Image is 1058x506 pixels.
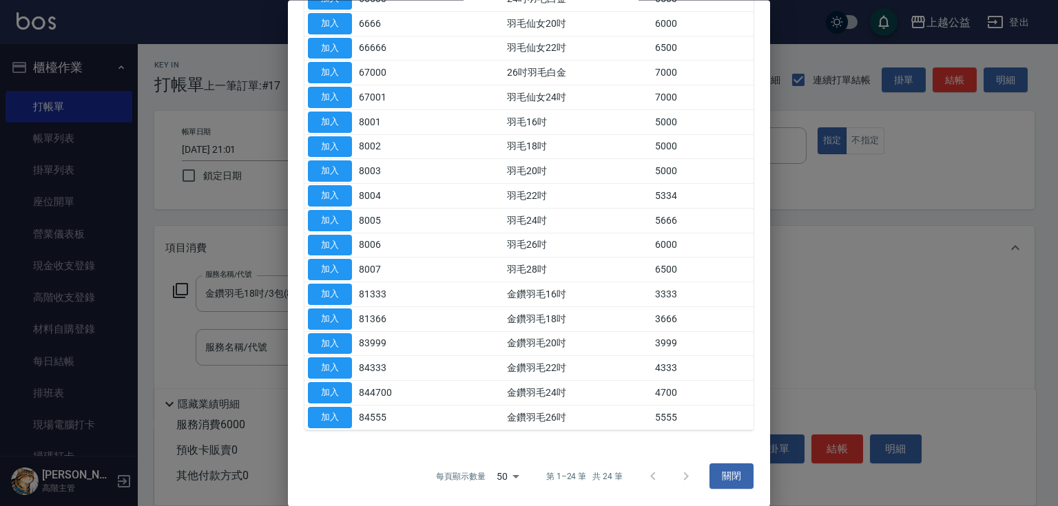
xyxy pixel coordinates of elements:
[652,307,754,332] td: 3666
[504,184,652,209] td: 羽毛22吋
[504,282,652,307] td: 金鑽羽毛16吋
[308,407,352,428] button: 加入
[308,333,352,355] button: 加入
[355,159,445,184] td: 8003
[308,284,352,306] button: 加入
[652,85,754,110] td: 7000
[504,257,652,282] td: 羽毛28吋
[308,161,352,182] button: 加入
[355,282,445,307] td: 81333
[355,184,445,209] td: 8004
[308,63,352,84] button: 加入
[355,110,445,135] td: 8001
[308,383,352,404] button: 加入
[652,381,754,405] td: 4700
[652,282,754,307] td: 3333
[709,464,754,489] button: 關閉
[355,233,445,258] td: 8006
[308,308,352,330] button: 加入
[355,209,445,233] td: 8005
[355,307,445,332] td: 81366
[504,135,652,160] td: 羽毛18吋
[355,405,445,430] td: 84555
[436,470,486,483] p: 每頁顯示數量
[504,332,652,357] td: 金鑽羽毛20吋
[355,61,445,85] td: 67000
[355,381,445,405] td: 844700
[308,235,352,256] button: 加入
[652,356,754,381] td: 4333
[546,470,623,483] p: 第 1–24 筆 共 24 筆
[652,184,754,209] td: 5334
[308,186,352,207] button: 加入
[652,159,754,184] td: 5000
[504,307,652,332] td: 金鑽羽毛18吋
[355,356,445,381] td: 84333
[652,110,754,135] td: 5000
[652,36,754,61] td: 6500
[652,405,754,430] td: 5555
[308,87,352,109] button: 加入
[652,12,754,36] td: 6000
[504,356,652,381] td: 金鑽羽毛22吋
[504,61,652,85] td: 26吋羽毛白金
[355,257,445,282] td: 8007
[355,36,445,61] td: 66666
[308,260,352,281] button: 加入
[308,358,352,379] button: 加入
[355,12,445,36] td: 6666
[504,405,652,430] td: 金鑽羽毛26吋
[652,209,754,233] td: 5666
[308,210,352,231] button: 加入
[652,332,754,357] td: 3999
[652,135,754,160] td: 5000
[504,110,652,135] td: 羽毛16吋
[504,233,652,258] td: 羽毛26吋
[652,257,754,282] td: 6500
[504,36,652,61] td: 羽毛仙女22吋
[355,85,445,110] td: 67001
[504,12,652,36] td: 羽毛仙女20吋
[652,61,754,85] td: 7000
[504,85,652,110] td: 羽毛仙女24吋
[504,159,652,184] td: 羽毛20吋
[355,332,445,357] td: 83999
[355,135,445,160] td: 8002
[308,13,352,34] button: 加入
[308,112,352,133] button: 加入
[491,458,524,495] div: 50
[504,209,652,233] td: 羽毛24吋
[308,38,352,59] button: 加入
[652,233,754,258] td: 6000
[308,136,352,158] button: 加入
[504,381,652,405] td: 金鑽羽毛24吋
